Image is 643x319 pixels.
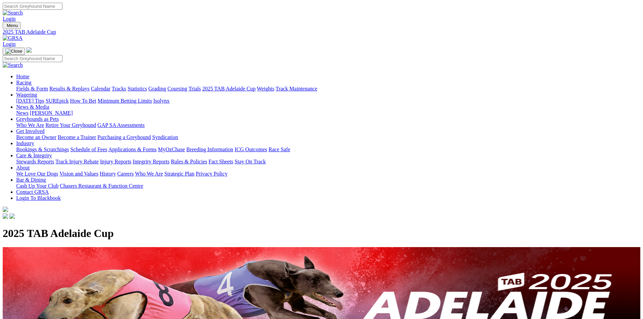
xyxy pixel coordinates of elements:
[16,147,640,153] div: Industry
[171,159,207,164] a: Rules & Policies
[209,159,233,164] a: Fact Sheets
[135,171,163,177] a: Who We Are
[158,147,185,152] a: MyOzChase
[3,35,23,41] img: GRSA
[70,147,107,152] a: Schedule of Fees
[16,80,31,85] a: Racing
[153,98,169,104] a: Isolynx
[9,213,15,219] img: twitter.svg
[16,195,61,201] a: Login To Blackbook
[100,171,116,177] a: History
[16,183,58,189] a: Cash Up Your Club
[196,171,227,177] a: Privacy Policy
[16,86,48,91] a: Fields & Form
[164,171,194,177] a: Strategic Plan
[16,147,69,152] a: Bookings & Scratchings
[16,134,640,140] div: Get Involved
[3,16,16,22] a: Login
[16,98,44,104] a: [DATE] Tips
[16,110,640,116] div: News & Media
[26,47,32,53] img: logo-grsa-white.png
[30,110,73,116] a: [PERSON_NAME]
[112,86,126,91] a: Tracks
[167,86,187,91] a: Coursing
[16,98,640,104] div: Wagering
[98,122,145,128] a: GAP SA Assessments
[16,86,640,92] div: Racing
[188,86,201,91] a: Trials
[16,140,34,146] a: Industry
[235,159,266,164] a: Stay On Track
[16,110,28,116] a: News
[16,134,56,140] a: Become an Owner
[186,147,233,152] a: Breeding Information
[49,86,89,91] a: Results & Replays
[100,159,131,164] a: Injury Reports
[98,98,152,104] a: Minimum Betting Limits
[3,10,23,16] img: Search
[3,41,16,47] a: Login
[149,86,166,91] a: Grading
[152,134,178,140] a: Syndication
[16,128,45,134] a: Get Involved
[202,86,256,91] a: 2025 TAB Adelaide Cup
[257,86,274,91] a: Weights
[3,29,640,35] a: 2025 TAB Adelaide Cup
[58,134,96,140] a: Become a Trainer
[3,62,23,68] img: Search
[60,183,143,189] a: Chasers Restaurant & Function Centre
[16,165,30,170] a: About
[16,122,640,128] div: Greyhounds as Pets
[3,227,640,240] h1: 2025 TAB Adelaide Cup
[16,104,49,110] a: News & Media
[98,134,151,140] a: Purchasing a Greyhound
[46,122,96,128] a: Retire Your Greyhound
[16,171,640,177] div: About
[3,213,8,219] img: facebook.svg
[16,116,59,122] a: Greyhounds as Pets
[16,171,58,177] a: We Love Our Dogs
[117,171,134,177] a: Careers
[128,86,147,91] a: Statistics
[16,189,49,195] a: Contact GRSA
[235,147,267,152] a: ICG Outcomes
[16,122,44,128] a: Who We Are
[16,159,640,165] div: Care & Integrity
[59,171,98,177] a: Vision and Values
[16,177,46,183] a: Bar & Dining
[16,92,37,98] a: Wagering
[16,74,29,79] a: Home
[70,98,97,104] a: How To Bet
[7,23,18,28] span: Menu
[268,147,290,152] a: Race Safe
[46,98,69,104] a: SUREpick
[16,159,54,164] a: Stewards Reports
[3,48,25,55] button: Toggle navigation
[276,86,317,91] a: Track Maintenance
[16,183,640,189] div: Bar & Dining
[5,49,22,54] img: Close
[108,147,157,152] a: Applications & Forms
[55,159,99,164] a: Track Injury Rebate
[3,207,8,212] img: logo-grsa-white.png
[16,153,52,158] a: Care & Integrity
[91,86,110,91] a: Calendar
[3,55,62,62] input: Search
[3,22,21,29] button: Toggle navigation
[3,3,62,10] input: Search
[133,159,169,164] a: Integrity Reports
